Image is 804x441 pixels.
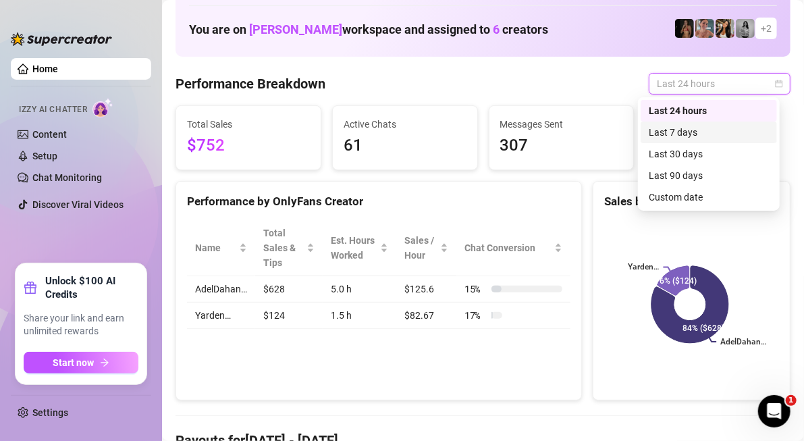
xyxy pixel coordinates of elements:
span: 61 [344,133,466,159]
div: Est. Hours Worked [331,233,377,263]
span: Active Chats [344,117,466,132]
img: AI Chatter [92,98,113,118]
div: Last 24 hours [649,103,769,118]
img: the_bohema [675,19,694,38]
a: Setup [32,151,57,161]
text: AdelDahan… [721,338,767,347]
iframe: Intercom live chat [758,395,790,427]
span: 17 % [464,308,486,323]
td: $628 [255,276,323,303]
span: Chat Conversion [464,240,552,255]
span: Total Sales [187,117,310,132]
th: Total Sales & Tips [255,220,323,276]
img: A [736,19,755,38]
th: Name [187,220,255,276]
img: AdelDahan [716,19,734,38]
div: Custom date [641,186,777,208]
span: Izzy AI Chatter [19,103,87,116]
img: logo-BBDzfeDw.svg [11,32,112,46]
div: Performance by OnlyFans Creator [187,192,570,211]
a: Discover Viral Videos [32,199,124,210]
img: Yarden [695,19,714,38]
text: Yarden… [628,263,660,272]
td: 5.0 h [323,276,396,303]
td: AdelDahan… [187,276,255,303]
td: $82.67 [396,303,456,329]
div: Last 90 days [641,165,777,186]
div: Last 30 days [641,143,777,165]
span: Last 24 hours [657,74,782,94]
span: 1 [786,395,797,406]
td: Yarden… [187,303,255,329]
strong: Unlock $100 AI Credits [45,274,138,301]
div: Custom date [649,190,769,205]
th: Chat Conversion [456,220,570,276]
th: Sales / Hour [396,220,456,276]
div: Last 7 days [641,122,777,143]
h4: Performance Breakdown [176,74,325,93]
span: Total Sales & Tips [263,226,304,270]
span: + 2 [761,21,772,36]
div: Last 24 hours [641,100,777,122]
span: 15 % [464,282,486,296]
span: Name [195,240,236,255]
td: $124 [255,303,323,329]
div: Last 30 days [649,147,769,161]
div: Last 7 days [649,125,769,140]
span: 6 [493,22,500,36]
div: Last 90 days [649,168,769,183]
td: $125.6 [396,276,456,303]
a: Content [32,129,67,140]
span: Share your link and earn unlimited rewards [24,312,138,338]
div: Sales by OnlyFans Creator [604,192,779,211]
span: $752 [187,133,310,159]
span: gift [24,281,37,294]
span: calendar [775,80,783,88]
span: Sales / Hour [404,233,437,263]
span: [PERSON_NAME] [249,22,342,36]
button: Start nowarrow-right [24,352,138,373]
span: arrow-right [100,358,109,367]
a: Chat Monitoring [32,172,102,183]
a: Home [32,63,58,74]
td: 1.5 h [323,303,396,329]
h1: You are on workspace and assigned to creators [189,22,548,37]
span: Start now [53,357,95,368]
span: Messages Sent [500,117,623,132]
span: 307 [500,133,623,159]
a: Settings [32,407,68,418]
